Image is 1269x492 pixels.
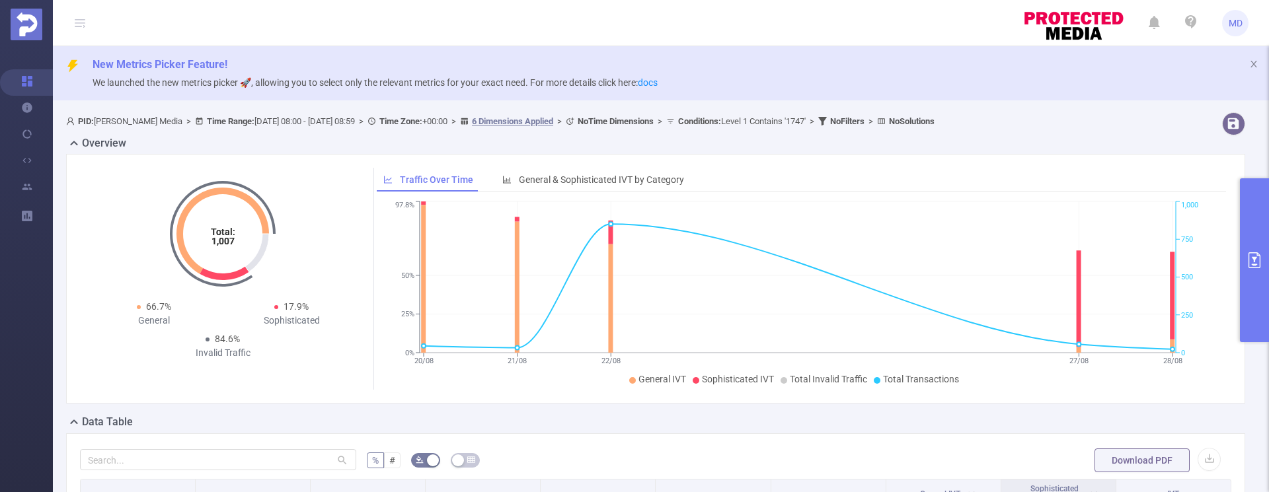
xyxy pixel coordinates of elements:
i: icon: user [66,117,78,125]
span: > [355,116,367,126]
b: No Time Dimensions [578,116,654,126]
i: icon: bar-chart [502,175,512,184]
div: Sophisticated [223,314,360,328]
tspan: 25% [401,310,414,319]
tspan: Total: [211,227,235,237]
span: > [865,116,877,126]
tspan: 250 [1181,311,1193,320]
i: icon: table [467,456,475,464]
b: Conditions : [678,116,721,126]
i: icon: bg-colors [416,456,424,464]
span: We launched the new metrics picker 🚀, allowing you to select only the relevant metrics for your e... [93,77,658,88]
span: > [806,116,818,126]
button: Download PDF [1095,448,1190,472]
tspan: 21/08 [508,357,527,365]
tspan: 27/08 [1069,357,1088,365]
span: General & Sophisticated IVT by Category [519,174,684,185]
tspan: 0 [1181,349,1185,357]
tspan: 1,007 [211,236,235,246]
span: 66.7% [146,301,171,312]
span: New Metrics Picker Feature! [93,58,227,71]
span: Level 1 Contains '1747' [678,116,806,126]
button: icon: close [1249,57,1258,71]
h2: Overview [82,135,126,151]
div: Invalid Traffic [154,346,291,360]
tspan: 28/08 [1163,357,1182,365]
span: % [372,455,379,466]
b: PID: [78,116,94,126]
div: General [85,314,223,328]
img: Protected Media [11,9,42,40]
tspan: 22/08 [601,357,620,365]
tspan: 20/08 [414,357,433,365]
span: [PERSON_NAME] Media [DATE] 08:00 - [DATE] 08:59 +00:00 [66,116,935,126]
u: 6 Dimensions Applied [472,116,553,126]
span: Total Transactions [883,374,959,384]
h2: Data Table [82,414,133,430]
span: 17.9% [284,301,309,312]
span: > [654,116,666,126]
span: > [553,116,566,126]
tspan: 1,000 [1181,201,1198,210]
span: > [447,116,460,126]
span: Traffic Over Time [400,174,473,185]
i: icon: line-chart [383,175,393,184]
tspan: 97.8% [395,201,414,210]
b: No Filters [830,116,865,126]
input: Search... [80,449,356,470]
span: Sophisticated IVT [702,374,774,384]
i: icon: close [1249,59,1258,69]
b: Time Range: [207,116,254,126]
span: > [182,116,195,126]
span: 84.6% [215,334,240,344]
tspan: 0% [405,349,414,357]
tspan: 50% [401,271,414,280]
a: docs [638,77,658,88]
tspan: 500 [1181,273,1193,282]
tspan: 750 [1181,235,1193,244]
span: MD [1229,10,1243,36]
span: Total Invalid Traffic [790,374,867,384]
b: No Solutions [889,116,935,126]
i: icon: thunderbolt [66,59,79,73]
span: General IVT [638,374,686,384]
b: Time Zone: [379,116,422,126]
span: # [389,455,395,466]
